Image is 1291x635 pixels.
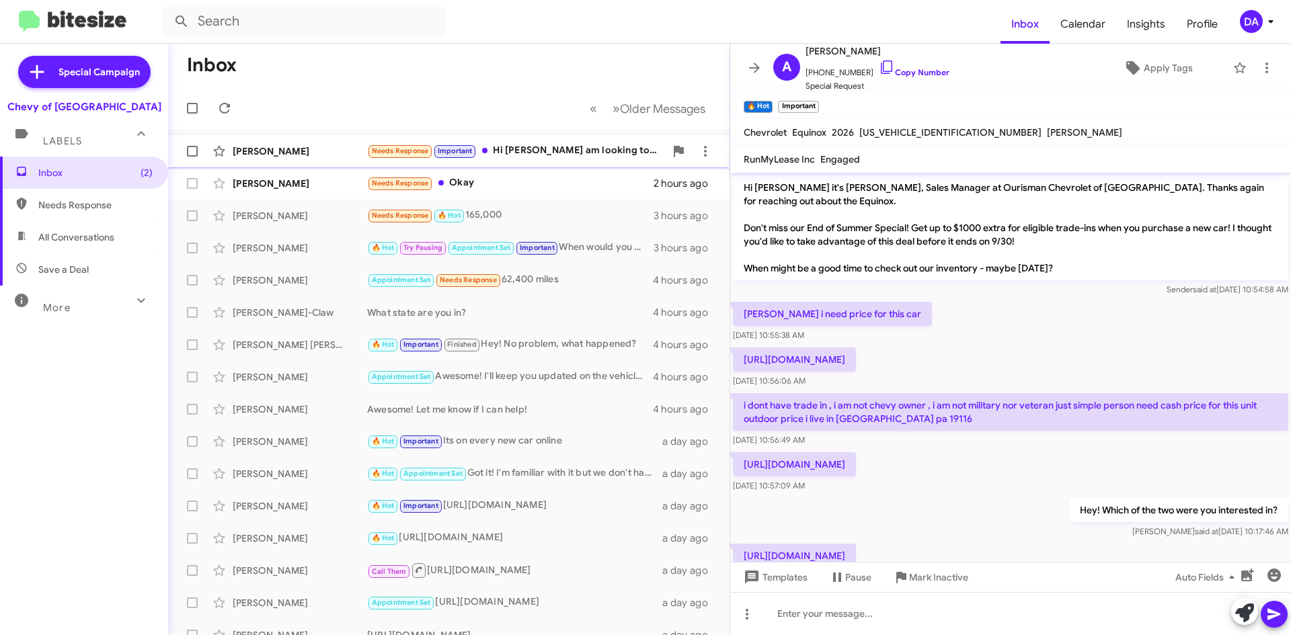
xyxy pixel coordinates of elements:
[403,340,438,349] span: Important
[43,302,71,314] span: More
[806,59,949,79] span: [PHONE_NUMBER]
[1176,5,1228,44] a: Profile
[403,501,438,510] span: Important
[730,565,818,589] button: Templates
[372,276,431,284] span: Appointment Set
[372,567,407,576] span: Call Them
[662,596,719,609] div: a day ago
[233,144,367,158] div: [PERSON_NAME]
[1069,498,1288,522] p: Hey! Which of the two were you interested in?
[233,177,367,190] div: [PERSON_NAME]
[367,403,653,416] div: Awesome! Let me know if I can help!
[520,243,555,252] span: Important
[859,126,1042,138] span: [US_VEHICLE_IDENTIFICATION_NUMBER]
[662,564,719,577] div: a day ago
[233,435,367,448] div: [PERSON_NAME]
[832,126,854,138] span: 2026
[654,177,719,190] div: 2 hours ago
[233,403,367,416] div: [PERSON_NAME]
[662,532,719,545] div: a day ago
[233,209,367,222] div: [PERSON_NAME]
[1047,126,1122,138] span: [PERSON_NAME]
[653,338,719,351] div: 4 hours ago
[438,146,473,155] span: Important
[141,166,153,179] span: (2)
[733,480,805,491] span: [DATE] 10:57:09 AM
[372,534,395,542] span: 🔥 Hot
[733,302,932,326] p: [PERSON_NAME] i need price for this car
[372,179,429,187] span: Needs Response
[233,499,367,513] div: [PERSON_NAME]
[1132,526,1288,536] span: [PERSON_NAME] [DATE] 10:17:46 AM
[233,564,367,577] div: [PERSON_NAME]
[372,146,429,155] span: Needs Response
[1089,56,1226,80] button: Apply Tags
[43,135,82,147] span: Labels
[367,562,662,579] div: [URL][DOMAIN_NAME]
[733,452,856,476] p: [URL][DOMAIN_NAME]
[372,243,395,252] span: 🔥 Hot
[806,79,949,93] span: Special Request
[582,95,605,122] button: Previous
[778,101,818,113] small: Important
[233,370,367,384] div: [PERSON_NAME]
[233,338,367,351] div: [PERSON_NAME] [PERSON_NAME]
[38,263,89,276] span: Save a Deal
[1165,565,1251,589] button: Auto Fields
[733,376,806,386] span: [DATE] 10:56:06 AM
[654,209,719,222] div: 3 hours ago
[367,175,654,191] div: Okay
[604,95,713,122] button: Next
[590,100,597,117] span: «
[367,208,654,223] div: 165,000
[58,65,140,79] span: Special Campaign
[447,340,477,349] span: Finished
[372,340,395,349] span: 🔥 Hot
[403,469,463,478] span: Appointment Set
[372,372,431,381] span: Appointment Set
[818,565,882,589] button: Pause
[367,369,653,384] div: Awesome! I'll keep you updated on the vehicle availability, what time [DATE] can you come in?
[909,565,968,589] span: Mark Inactive
[233,596,367,609] div: [PERSON_NAME]
[733,435,805,445] span: [DATE] 10:56:49 AM
[792,126,826,138] span: Equinox
[18,56,151,88] a: Special Campaign
[733,175,1288,280] p: Hi [PERSON_NAME] it's [PERSON_NAME], Sales Manager at Ourisman Chevrolet of [GEOGRAPHIC_DATA]. Th...
[38,166,153,179] span: Inbox
[187,54,237,76] h1: Inbox
[372,437,395,446] span: 🔥 Hot
[1167,284,1288,294] span: Sender [DATE] 10:54:58 AM
[367,143,665,159] div: Hi [PERSON_NAME] am looking to do trade in evaluation. I have a deal to by a F150 next week but I...
[372,598,431,607] span: Appointment Set
[782,56,791,78] span: A
[367,433,662,449] div: Its on every new car online
[7,100,161,114] div: Chevy of [GEOGRAPHIC_DATA]
[233,306,367,319] div: [PERSON_NAME]-Claw
[367,306,653,319] div: What state are you in?
[653,370,719,384] div: 4 hours ago
[233,467,367,480] div: [PERSON_NAME]
[654,241,719,255] div: 3 hours ago
[733,544,856,568] p: [URL][DOMAIN_NAME]
[367,595,662,610] div: [URL][DOMAIN_NAME]
[163,5,445,38] input: Search
[1050,5,1116,44] a: Calendar
[452,243,511,252] span: Appointment Set
[744,101,773,113] small: 🔥 Hot
[1116,5,1176,44] a: Insights
[1228,10,1276,33] button: DA
[744,126,787,138] span: Chevrolet
[820,153,860,165] span: Engaged
[1240,10,1263,33] div: DA
[367,272,653,288] div: 62,400 miles
[233,273,367,287] div: [PERSON_NAME]
[1001,5,1050,44] span: Inbox
[1144,56,1193,80] span: Apply Tags
[653,273,719,287] div: 4 hours ago
[582,95,713,122] nav: Page navigation example
[662,435,719,448] div: a day ago
[403,437,438,446] span: Important
[744,153,815,165] span: RunMyLease Inc
[1195,526,1218,536] span: said at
